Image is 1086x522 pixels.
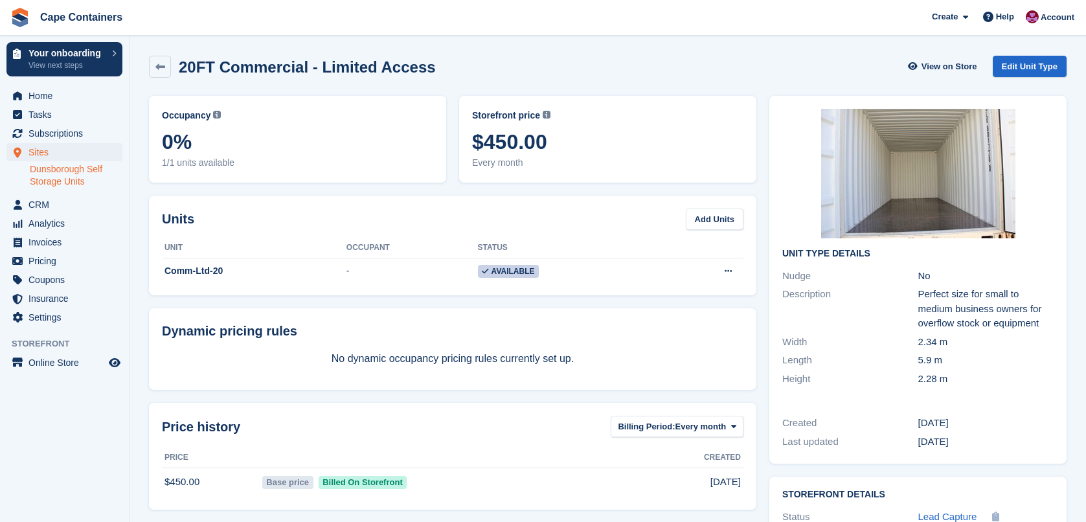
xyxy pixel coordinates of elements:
span: Billed On Storefront [319,476,407,489]
span: Occupancy [162,109,210,122]
div: Nudge [782,269,918,284]
th: Unit [162,238,346,258]
a: Edit Unit Type [993,56,1067,77]
span: Help [996,10,1014,23]
a: Cape Containers [35,6,128,28]
a: Your onboarding View next steps [6,42,122,76]
div: 5.9 m [918,353,1054,368]
span: Every month [675,420,727,433]
span: Analytics [28,214,106,233]
span: Available [478,265,539,278]
p: Your onboarding [28,49,106,58]
span: Storefront price [472,109,540,122]
img: stora-icon-8386f47178a22dfd0bd8f6a31ec36ba5ce8667c1dd55bd0f319d3a0aa187defe.svg [10,8,30,27]
div: 2.28 m [918,372,1054,387]
th: Status [478,238,662,258]
span: Price history [162,417,240,437]
span: Create [932,10,958,23]
a: menu [6,308,122,326]
span: Settings [28,308,106,326]
img: IMG_0284.jpeg [821,109,1015,238]
a: menu [6,214,122,233]
h2: 20FT Commercial - Limited Access [179,58,436,76]
img: icon-info-grey-7440780725fd019a000dd9b08b2336e03edf1995a4989e88bcd33f0948082b44.svg [543,111,550,119]
span: Invoices [28,233,106,251]
h2: Storefront Details [782,490,1054,500]
span: Lead Capture [918,511,977,522]
div: Length [782,353,918,368]
span: Created [704,451,741,463]
div: Comm-Ltd-20 [162,264,346,278]
span: Subscriptions [28,124,106,142]
a: View on Store [907,56,982,77]
span: [DATE] [710,475,741,490]
a: menu [6,143,122,161]
span: Storefront [12,337,129,350]
div: Height [782,372,918,387]
th: Price [162,448,260,468]
span: $450.00 [472,130,743,153]
a: menu [6,271,122,289]
div: Perfect size for small to medium business owners for overflow stock or equipment [918,287,1054,331]
div: Last updated [782,435,918,449]
span: Insurance [28,289,106,308]
div: [DATE] [918,435,1054,449]
span: View on Store [922,60,977,73]
div: [DATE] [918,416,1054,431]
span: CRM [28,196,106,214]
span: Online Store [28,354,106,372]
span: Coupons [28,271,106,289]
a: Preview store [107,355,122,370]
span: Billing Period: [618,420,675,433]
span: Pricing [28,252,106,270]
span: Sites [28,143,106,161]
a: menu [6,354,122,372]
span: Home [28,87,106,105]
span: 0% [162,130,433,153]
div: Dynamic pricing rules [162,321,743,341]
a: menu [6,196,122,214]
span: Account [1041,11,1074,24]
span: 1/1 units available [162,156,433,170]
button: Billing Period: Every month [611,416,743,437]
p: View next steps [28,60,106,71]
a: menu [6,124,122,142]
img: icon-info-grey-7440780725fd019a000dd9b08b2336e03edf1995a4989e88bcd33f0948082b44.svg [213,111,221,119]
span: Every month [472,156,743,170]
a: Dunsborough Self Storage Units [30,163,122,188]
span: Base price [262,476,313,489]
a: menu [6,87,122,105]
div: Created [782,416,918,431]
a: Add Units [686,209,743,230]
div: 2.34 m [918,335,1054,350]
td: - [346,258,478,285]
div: Width [782,335,918,350]
p: No dynamic occupancy pricing rules currently set up. [162,351,743,367]
a: menu [6,252,122,270]
a: menu [6,289,122,308]
img: Matt Dollisson [1026,10,1039,23]
div: Description [782,287,918,331]
td: $450.00 [162,468,260,496]
th: Occupant [346,238,478,258]
a: menu [6,106,122,124]
a: menu [6,233,122,251]
h2: Units [162,209,194,229]
div: No [918,269,1054,284]
span: Tasks [28,106,106,124]
h2: Unit Type details [782,249,1054,259]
